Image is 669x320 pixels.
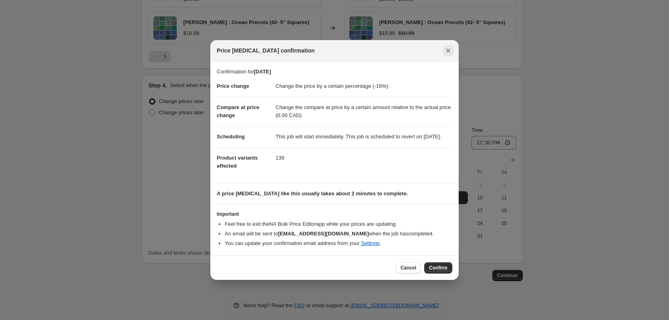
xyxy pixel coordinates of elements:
[225,239,452,247] li: You can update your confirmation email address from your .
[401,265,416,271] span: Cancel
[278,231,369,237] b: [EMAIL_ADDRESS][DOMAIN_NAME]
[254,69,271,75] b: [DATE]
[443,45,454,56] button: Close
[217,134,245,140] span: Scheduling
[225,220,452,228] li: Feel free to exit the NA Bulk Price Editor app while your prices are updating.
[225,230,452,238] li: An email will be sent to when the job has completed .
[217,190,408,196] b: A price [MEDICAL_DATA] like this usually takes about 2 minutes to complete.
[217,211,452,217] h3: Important
[276,126,452,147] dd: This job will start immediately. This job is scheduled to revert on [DATE].
[217,68,452,76] p: Confirmation for
[217,47,315,55] span: Price [MEDICAL_DATA] confirmation
[217,155,258,169] span: Product variants affected
[429,265,447,271] span: Confirm
[361,240,380,246] a: Settings
[217,83,249,89] span: Price change
[276,76,452,97] dd: Change the price by a certain percentage (-16%)
[217,104,259,118] span: Compare at price change
[276,97,452,126] dd: Change the compare at price by a certain amount relative to the actual price (0.00 CAD)
[276,147,452,168] dd: 139
[424,262,452,273] button: Confirm
[396,262,421,273] button: Cancel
